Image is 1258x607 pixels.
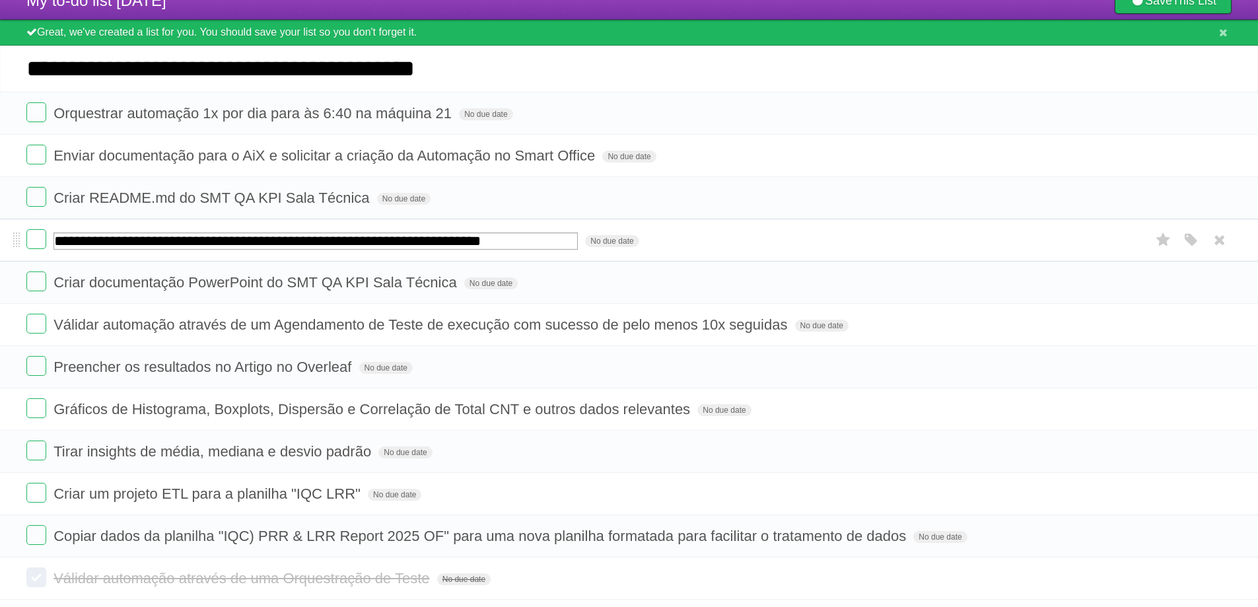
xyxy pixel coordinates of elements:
span: No due date [437,573,491,585]
span: Enviar documentação para o AiX e solicitar a criação da Automação no Smart Office [53,147,598,164]
span: Criar um projeto ETL para a planilha "IQC LRR" [53,485,364,502]
label: Done [26,567,46,587]
label: Done [26,525,46,545]
span: Válidar automação através de um Agendamento de Teste de execução com sucesso de pelo menos 10x se... [53,316,790,333]
span: No due date [368,489,421,501]
label: Done [26,271,46,291]
label: Done [26,145,46,164]
span: No due date [464,277,518,289]
span: Preencher os resultados no Artigo no Overleaf [53,359,355,375]
span: No due date [359,362,413,374]
span: Tirar insights de média, mediana e desvio padrão [53,443,374,460]
span: No due date [459,108,512,120]
span: No due date [585,235,639,247]
label: Done [26,398,46,418]
label: Done [26,483,46,503]
span: No due date [377,193,431,205]
label: Done [26,187,46,207]
label: Done [26,356,46,376]
span: No due date [913,531,967,543]
span: Criar README.md do SMT QA KPI Sala Técnica [53,190,372,206]
span: No due date [378,446,432,458]
span: No due date [602,151,656,162]
span: Orquestrar automação 1x por dia para às 6:40 na máquina 21 [53,105,455,122]
span: Gráficos de Histograma, Boxplots, Dispersão e Correlação de Total CNT e outros dados relevantes [53,401,693,417]
span: No due date [795,320,849,332]
label: Done [26,314,46,334]
label: Done [26,102,46,122]
span: Válidar automação através de uma Orquestração de Teste [53,570,433,587]
span: Copiar dados da planilha "IQC) PRR & LRR Report 2025 OF" para uma nova planilha formatada para fa... [53,528,909,544]
span: Criar documentação PowerPoint do SMT QA KPI Sala Técnica [53,274,460,291]
span: No due date [697,404,751,416]
label: Star task [1151,229,1176,251]
label: Done [26,441,46,460]
label: Done [26,229,46,249]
